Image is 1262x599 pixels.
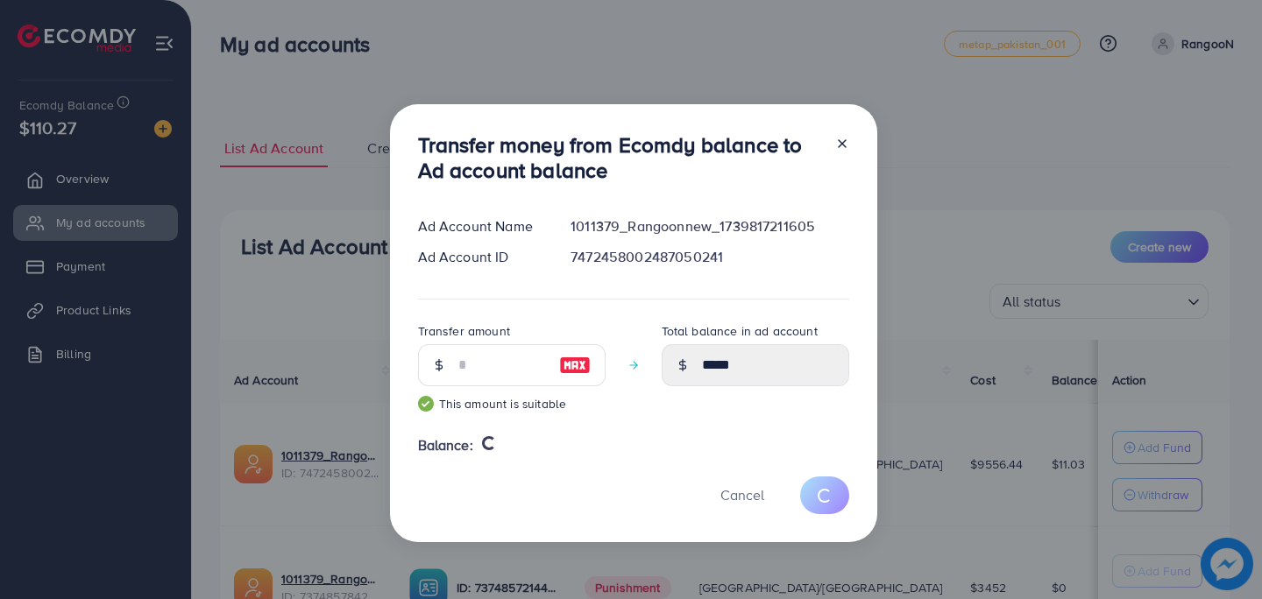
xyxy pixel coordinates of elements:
[720,485,764,504] span: Cancel
[418,322,510,340] label: Transfer amount
[418,435,473,455] span: Balance:
[662,322,818,340] label: Total balance in ad account
[698,476,786,514] button: Cancel
[557,247,862,267] div: 7472458002487050241
[418,395,606,412] small: This amount is suitable
[404,216,557,236] div: Ad Account Name
[404,247,557,267] div: Ad Account ID
[559,355,591,376] img: image
[418,396,434,412] img: guide
[418,132,821,183] h3: Transfer money from Ecomdy balance to Ad account balance
[557,216,862,236] div: 1011379_Rangoonnew_1739817211605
